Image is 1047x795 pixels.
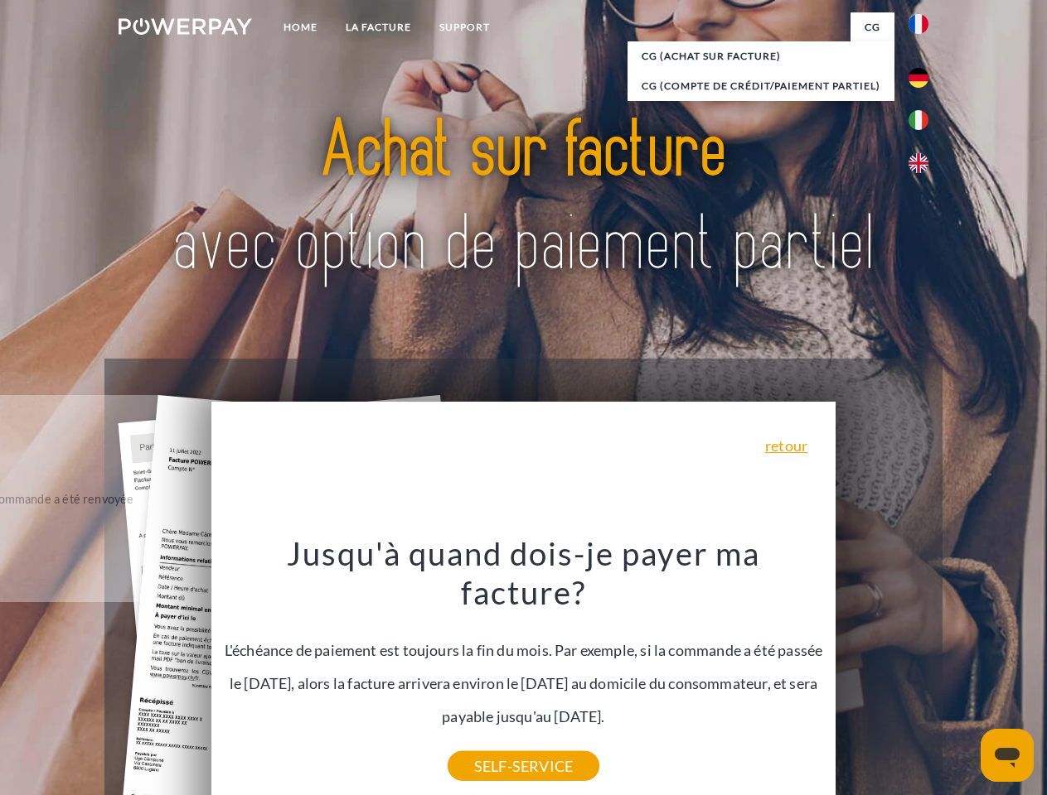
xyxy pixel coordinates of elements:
[119,18,252,35] img: logo-powerpay-white.svg
[909,14,928,34] img: fr
[269,12,332,42] a: Home
[221,533,826,613] h3: Jusqu'à quand dois-je payer ma facture?
[425,12,504,42] a: Support
[628,41,894,71] a: CG (achat sur facture)
[158,79,889,317] img: title-powerpay_fr.svg
[981,729,1034,782] iframe: Bouton de lancement de la fenêtre de messagerie
[628,71,894,101] a: CG (Compte de crédit/paiement partiel)
[909,153,928,173] img: en
[221,533,826,766] div: L'échéance de paiement est toujours la fin du mois. Par exemple, si la commande a été passée le [...
[909,68,928,88] img: de
[448,751,599,781] a: SELF-SERVICE
[909,110,928,130] img: it
[332,12,425,42] a: LA FACTURE
[765,438,807,453] a: retour
[851,12,894,42] a: CG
